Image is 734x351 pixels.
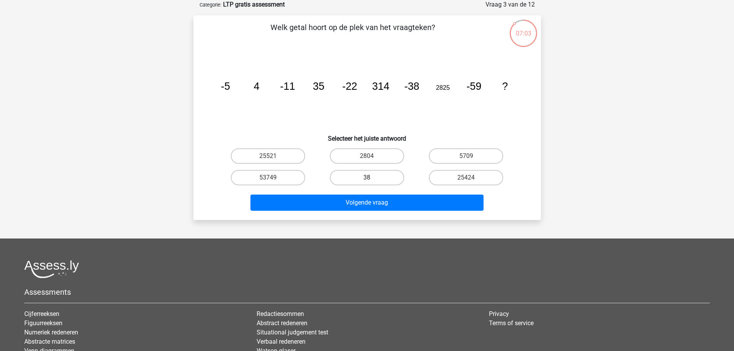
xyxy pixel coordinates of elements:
[489,310,509,317] a: Privacy
[429,170,503,185] label: 25424
[257,329,328,336] a: Situational judgement test
[257,338,306,345] a: Verbaal redeneren
[509,19,538,38] div: 07:03
[231,170,305,185] label: 53749
[489,319,534,327] a: Terms of service
[254,81,259,92] tspan: 4
[24,310,59,317] a: Cijferreeksen
[257,319,307,327] a: Abstract redeneren
[24,260,79,278] img: Assessly logo
[24,287,710,297] h5: Assessments
[436,84,450,91] tspan: 2825
[466,81,481,92] tspan: -59
[257,310,304,317] a: Redactiesommen
[342,81,357,92] tspan: -22
[330,148,404,164] label: 2804
[200,2,222,8] small: Categorie:
[24,319,62,327] a: Figuurreeksen
[231,148,305,164] label: 25521
[206,22,500,45] p: Welk getal hoort op de plek van het vraagteken?
[330,170,404,185] label: 38
[206,129,529,142] h6: Selecteer het juiste antwoord
[250,195,484,211] button: Volgende vraag
[24,338,75,345] a: Abstracte matrices
[429,148,503,164] label: 5709
[24,329,78,336] a: Numeriek redeneren
[280,81,295,92] tspan: -11
[372,81,389,92] tspan: 314
[223,1,285,8] strong: LTP gratis assessment
[404,81,419,92] tspan: -38
[313,81,324,92] tspan: 35
[221,81,230,92] tspan: -5
[502,81,508,92] tspan: ?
